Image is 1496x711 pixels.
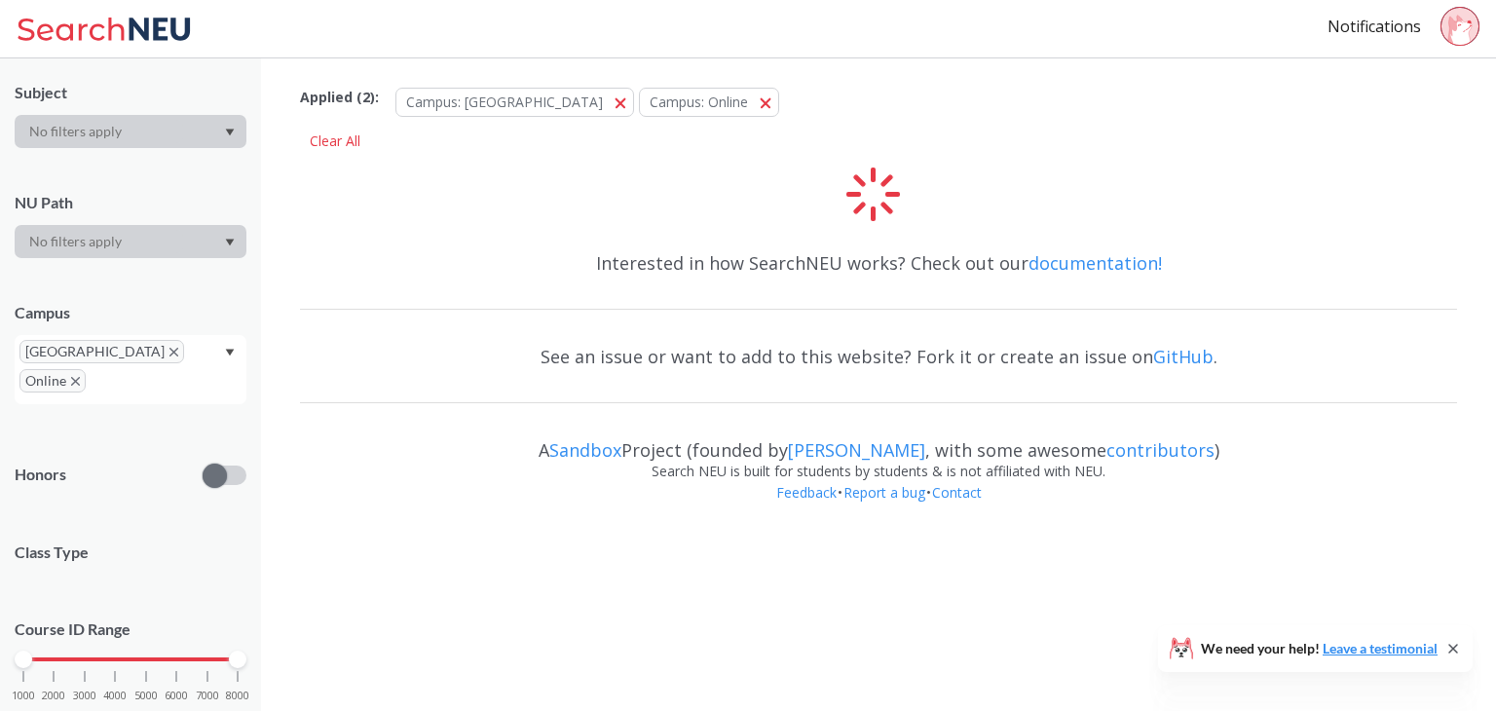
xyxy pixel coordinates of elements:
svg: X to remove pill [169,348,178,356]
div: Interested in how SearchNEU works? Check out our [300,235,1457,291]
span: 4000 [103,691,127,701]
button: Campus: Online [639,88,779,117]
span: 7000 [196,691,219,701]
div: NU Path [15,192,246,213]
div: A Project (founded by , with some awesome ) [300,422,1457,461]
svg: Dropdown arrow [225,239,235,246]
span: 5000 [134,691,158,701]
span: 8000 [226,691,249,701]
svg: X to remove pill [71,377,80,386]
a: documentation! [1028,251,1162,275]
span: We need your help! [1201,642,1438,655]
button: Campus: [GEOGRAPHIC_DATA] [395,88,634,117]
span: 2000 [42,691,65,701]
div: See an issue or want to add to this website? Fork it or create an issue on . [300,328,1457,385]
span: 3000 [73,691,96,701]
span: 6000 [165,691,188,701]
span: Campus: [GEOGRAPHIC_DATA] [406,93,603,111]
a: Notifications [1328,16,1421,37]
p: Honors [15,464,66,486]
div: Subject [15,82,246,103]
a: Report a bug [842,483,926,502]
span: Campus: Online [650,93,748,111]
div: Search NEU is built for students by students & is not affiliated with NEU. [300,461,1457,482]
div: Campus [15,302,246,323]
svg: Dropdown arrow [225,129,235,136]
a: [PERSON_NAME] [788,438,925,462]
a: Contact [931,483,983,502]
div: [GEOGRAPHIC_DATA]X to remove pillOnlineX to remove pillDropdown arrow [15,335,246,404]
a: Sandbox [549,438,621,462]
div: • • [300,482,1457,533]
p: Course ID Range [15,618,246,641]
div: Dropdown arrow [15,115,246,148]
div: Dropdown arrow [15,225,246,258]
span: Applied ( 2 ): [300,87,379,108]
span: [GEOGRAPHIC_DATA]X to remove pill [19,340,184,363]
a: GitHub [1153,345,1214,368]
svg: Dropdown arrow [225,349,235,356]
a: Feedback [775,483,838,502]
span: OnlineX to remove pill [19,369,86,393]
span: Class Type [15,542,246,563]
a: contributors [1106,438,1215,462]
a: Leave a testimonial [1323,640,1438,656]
div: Clear All [300,127,370,156]
span: 1000 [12,691,35,701]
